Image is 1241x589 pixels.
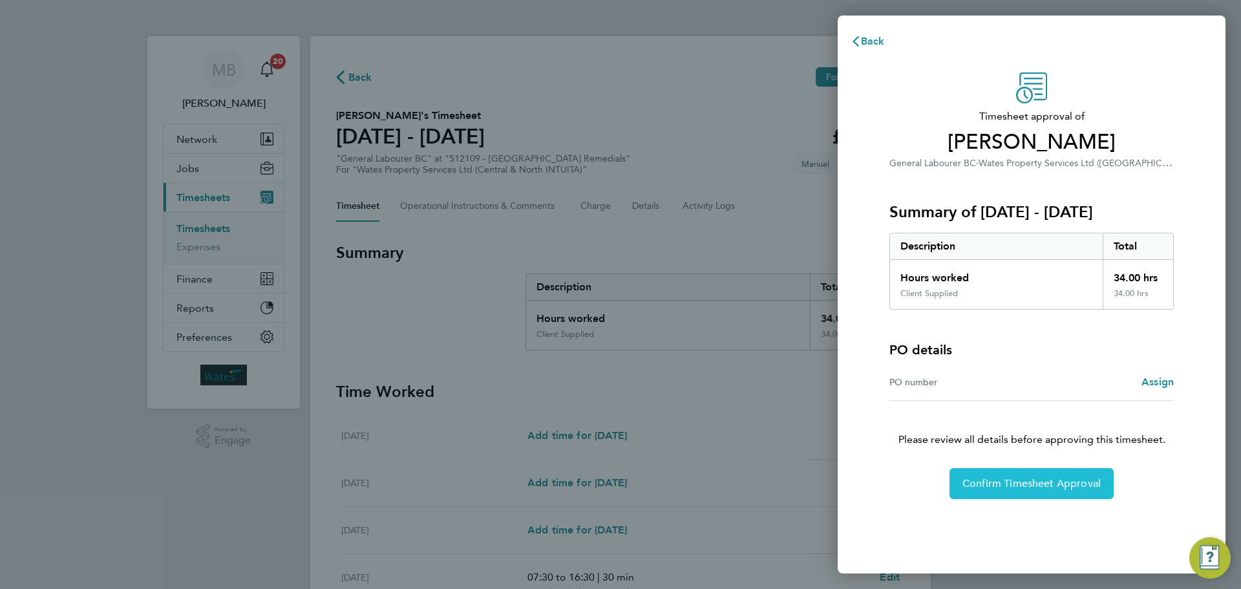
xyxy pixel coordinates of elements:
[1103,288,1174,309] div: 34.00 hrs
[1189,537,1231,579] button: Engage Resource Center
[1141,374,1174,390] a: Assign
[838,28,898,54] button: Back
[889,341,952,359] h4: PO details
[949,468,1114,499] button: Confirm Timesheet Approval
[889,129,1174,155] span: [PERSON_NAME]
[889,202,1174,222] h3: Summary of [DATE] - [DATE]
[890,260,1103,288] div: Hours worked
[889,374,1032,390] div: PO number
[889,109,1174,124] span: Timesheet approval of
[1103,260,1174,288] div: 34.00 hrs
[874,401,1189,447] p: Please review all details before approving this timesheet.
[889,233,1174,310] div: Summary of 23 - 29 Aug 2025
[889,158,976,169] span: General Labourer BC
[1141,376,1174,388] span: Assign
[1103,233,1174,259] div: Total
[890,233,1103,259] div: Description
[900,288,958,299] div: Client Supplied
[976,158,979,169] span: ·
[861,35,885,47] span: Back
[962,477,1101,490] span: Confirm Timesheet Approval
[979,156,1194,169] span: Wates Property Services Ltd ([GEOGRAPHIC_DATA])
